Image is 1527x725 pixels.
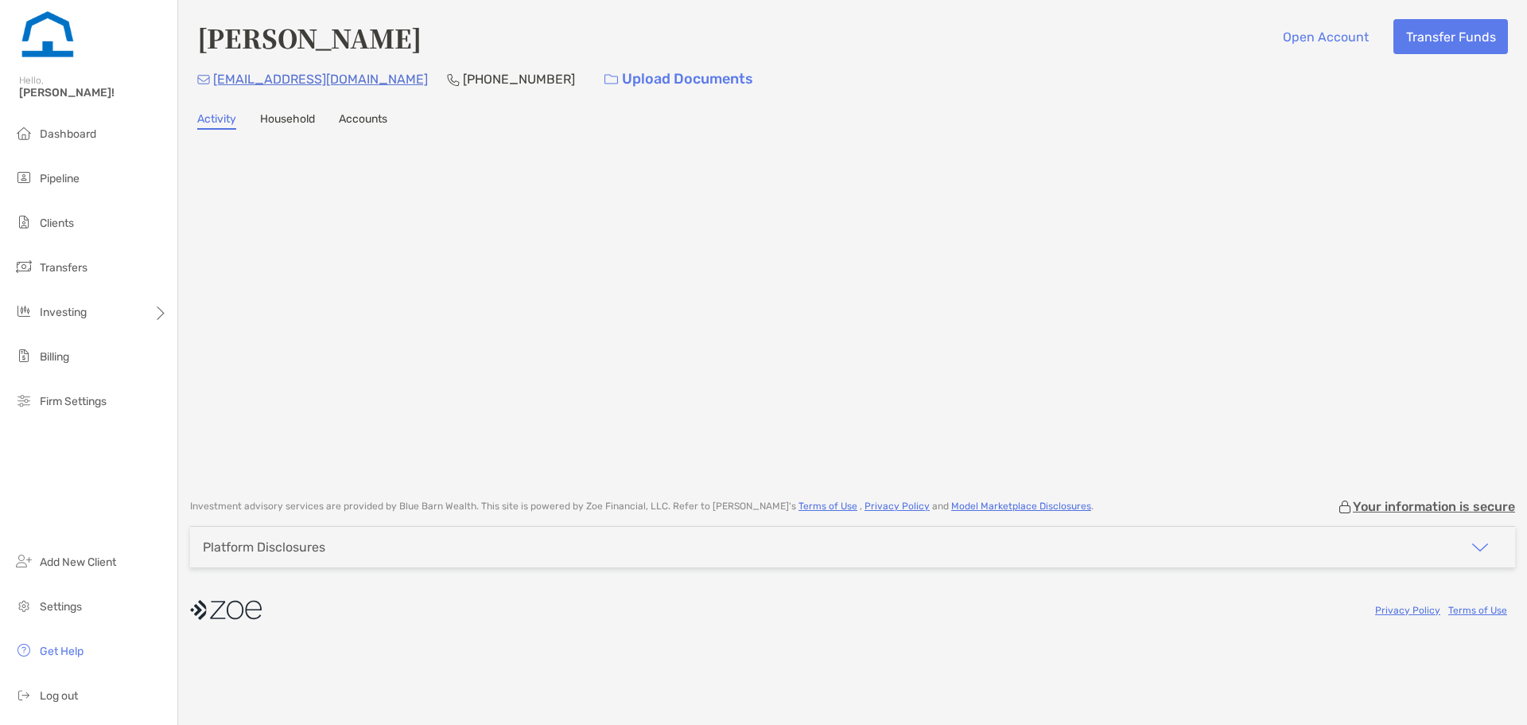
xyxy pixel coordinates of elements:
[19,6,76,64] img: Zoe Logo
[197,19,422,56] h4: [PERSON_NAME]
[14,168,33,187] img: pipeline icon
[40,645,84,658] span: Get Help
[14,596,33,615] img: settings icon
[40,689,78,703] span: Log out
[594,62,763,96] a: Upload Documents
[14,391,33,410] img: firm-settings icon
[40,600,82,614] span: Settings
[1353,499,1515,514] p: Your information is secure
[1393,19,1508,54] button: Transfer Funds
[190,592,262,628] img: company logo
[14,123,33,142] img: dashboard icon
[604,74,618,85] img: button icon
[40,555,116,569] span: Add New Client
[260,112,315,130] a: Household
[463,69,575,89] p: [PHONE_NUMBER]
[14,641,33,660] img: get-help icon
[40,395,107,408] span: Firm Settings
[14,552,33,571] img: add_new_client icon
[197,75,210,84] img: Email Icon
[19,86,168,99] span: [PERSON_NAME]!
[14,212,33,232] img: clients icon
[447,73,460,86] img: Phone Icon
[40,306,87,319] span: Investing
[1448,605,1507,616] a: Terms of Use
[14,346,33,365] img: billing icon
[1471,538,1490,557] img: icon arrow
[213,69,428,89] p: [EMAIL_ADDRESS][DOMAIN_NAME]
[40,127,96,141] span: Dashboard
[40,172,80,185] span: Pipeline
[951,501,1091,512] a: Model Marketplace Disclosures
[865,501,930,512] a: Privacy Policy
[798,501,857,512] a: Terms of Use
[197,112,236,130] a: Activity
[40,261,87,275] span: Transfers
[203,540,325,555] div: Platform Disclosures
[1270,19,1381,54] button: Open Account
[190,501,1094,513] p: Investment advisory services are provided by Blue Barn Wealth . This site is powered by Zoe Finan...
[14,257,33,276] img: transfers icon
[14,302,33,321] img: investing icon
[40,350,69,364] span: Billing
[14,685,33,704] img: logout icon
[1375,605,1440,616] a: Privacy Policy
[339,112,387,130] a: Accounts
[40,216,74,230] span: Clients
